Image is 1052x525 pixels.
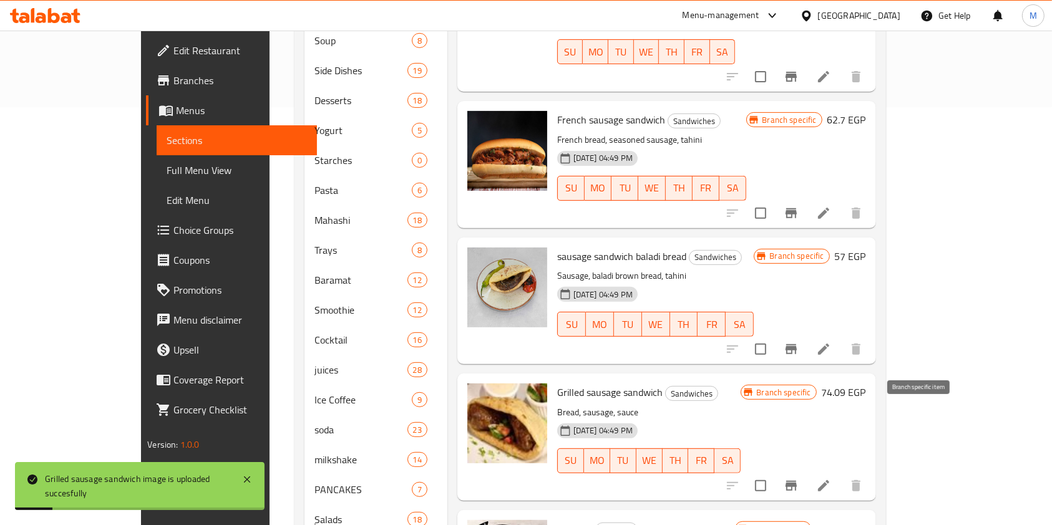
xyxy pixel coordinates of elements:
[173,372,307,387] span: Coverage Report
[304,175,447,205] div: Pasta6
[146,245,317,275] a: Coupons
[304,355,447,385] div: juices28
[304,385,447,415] div: Ice Coffee9
[314,153,412,168] div: Starches
[147,436,178,453] span: Version:
[314,63,407,78] div: Side Dishes
[641,451,658,470] span: WE
[408,95,427,107] span: 18
[757,114,821,126] span: Branch specific
[146,215,317,245] a: Choice Groups
[764,250,829,262] span: Branch specific
[304,415,447,445] div: soda23
[173,342,307,357] span: Upsell
[619,315,637,334] span: TU
[314,93,407,108] div: Desserts
[816,342,831,357] a: Edit menu item
[408,364,427,376] span: 28
[314,183,412,198] div: Pasta
[659,39,684,64] button: TH
[563,315,581,334] span: SU
[407,213,427,228] div: items
[557,268,754,284] p: Sausage, baladi brown bread, tahini
[751,387,816,398] span: Branch specific
[689,250,741,264] span: Sandwiches
[634,39,660,64] button: WE
[586,312,614,337] button: MO
[412,33,427,48] div: items
[748,336,774,362] span: Select to update
[314,302,407,317] div: Smoothie
[314,123,412,138] div: Yogurt
[147,458,205,474] span: Get support on:
[314,243,412,258] span: Trays
[412,185,427,196] span: 6
[568,152,638,164] span: [DATE] 04:49 PM
[167,193,307,208] span: Edit Menu
[412,123,427,138] div: items
[146,95,317,125] a: Menus
[663,448,689,473] button: TH
[841,471,871,501] button: delete
[157,125,317,155] a: Sections
[724,179,741,197] span: SA
[408,304,427,316] span: 12
[157,185,317,215] a: Edit Menu
[304,325,447,355] div: Cocktail16
[304,445,447,474] div: milkshake14
[675,315,693,334] span: TH
[590,179,606,197] span: MO
[180,436,200,453] span: 1.0.0
[304,145,447,175] div: Starches0
[726,312,754,337] button: SA
[304,26,447,55] div: Soup8
[710,39,736,64] button: SA
[304,295,447,325] div: Smoothie12
[173,43,307,58] span: Edit Restaurant
[568,425,638,436] span: [DATE] 04:49 PM
[693,451,709,470] span: FR
[816,69,831,84] a: Edit menu item
[408,454,427,466] span: 14
[665,386,718,401] div: Sandwiches
[668,113,721,128] div: Sandwiches
[670,312,698,337] button: TH
[668,451,684,470] span: TH
[314,392,412,407] span: Ice Coffee
[45,472,230,500] div: Grilled sausage sandwich image is uploaded succesfully
[616,179,633,197] span: TU
[173,282,307,297] span: Promotions
[610,448,636,473] button: TU
[412,183,427,198] div: items
[412,243,427,258] div: items
[314,362,407,377] div: juices
[748,200,774,226] span: Select to update
[614,312,642,337] button: TU
[408,274,427,286] span: 12
[584,448,610,473] button: MO
[816,206,831,221] a: Edit menu item
[167,163,307,178] span: Full Menu View
[176,103,307,118] span: Menus
[304,235,447,265] div: Trays8
[314,422,407,437] span: soda
[304,85,447,115] div: Desserts18
[588,43,603,61] span: MO
[557,247,686,266] span: sausage sandwich baladi bread
[146,36,317,65] a: Edit Restaurant
[412,244,427,256] span: 8
[557,39,583,64] button: SU
[563,451,579,470] span: SU
[314,482,412,497] span: PANCAKES
[146,335,317,365] a: Upsell
[563,43,578,61] span: SU
[568,289,638,301] span: [DATE] 04:49 PM
[314,332,407,347] span: Cocktail
[693,176,719,201] button: FR
[412,35,427,47] span: 8
[314,33,412,48] span: Soup
[412,392,427,407] div: items
[671,179,688,197] span: TH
